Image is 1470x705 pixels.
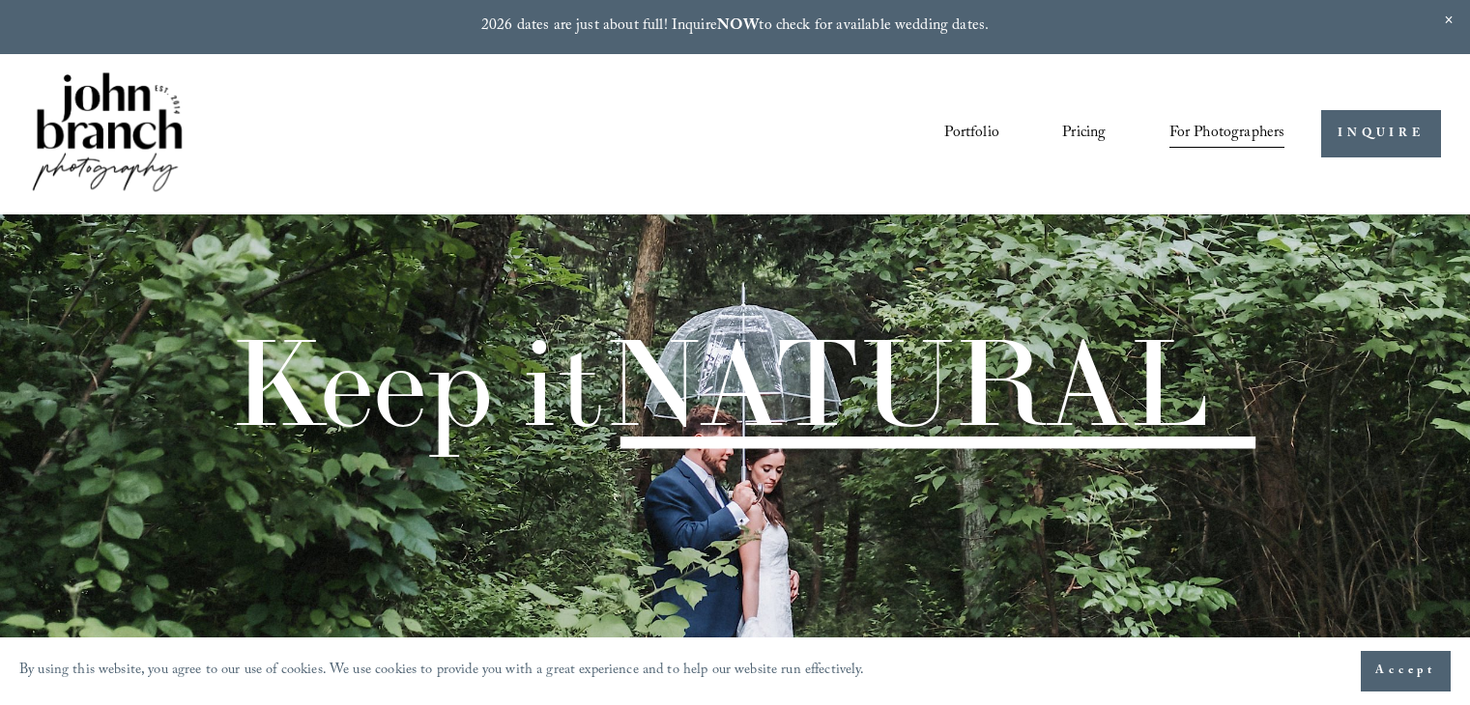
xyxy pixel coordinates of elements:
[1062,118,1106,151] a: Pricing
[1169,118,1285,151] a: folder dropdown
[1321,110,1440,157] a: INQUIRE
[229,323,1209,443] h1: Keep it
[944,118,998,151] a: Portfolio
[19,658,865,686] p: By using this website, you agree to our use of cookies. We use cookies to provide you with a grea...
[1169,119,1285,149] span: For Photographers
[1375,662,1436,681] span: Accept
[1361,651,1451,691] button: Accept
[29,69,186,199] img: John Branch IV Photography
[603,306,1209,458] span: NATURAL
